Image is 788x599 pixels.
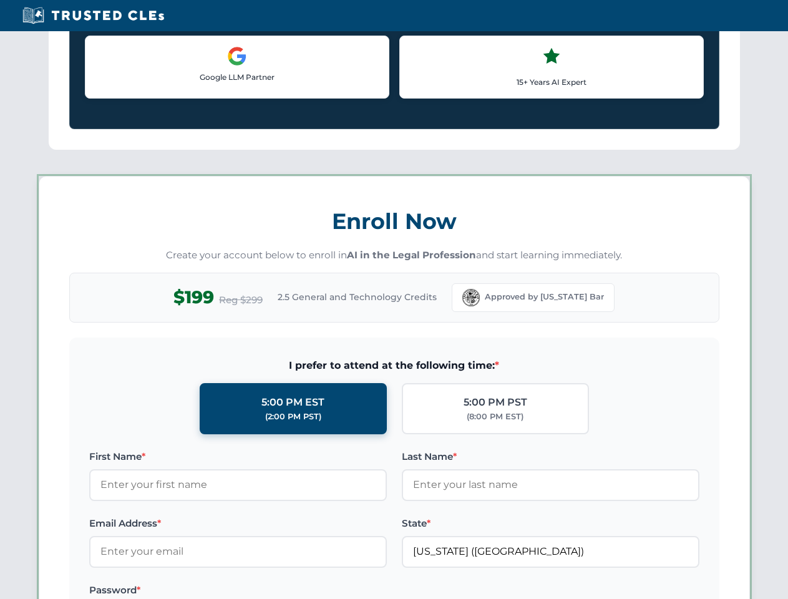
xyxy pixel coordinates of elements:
img: Florida Bar [462,289,480,306]
p: Create your account below to enroll in and start learning immediately. [69,248,719,263]
input: Florida (FL) [402,536,699,567]
label: Email Address [89,516,387,531]
span: 2.5 General and Technology Credits [278,290,437,304]
span: Reg $299 [219,293,263,308]
input: Enter your first name [89,469,387,500]
span: $199 [173,283,214,311]
strong: AI in the Legal Profession [347,249,476,261]
img: Trusted CLEs [19,6,168,25]
label: Last Name [402,449,699,464]
label: First Name [89,449,387,464]
img: Google [227,46,247,66]
span: I prefer to attend at the following time: [89,358,699,374]
p: 15+ Years AI Expert [410,76,693,88]
span: Approved by [US_STATE] Bar [485,291,604,303]
label: Password [89,583,387,598]
div: 5:00 PM PST [464,394,527,411]
input: Enter your email [89,536,387,567]
label: State [402,516,699,531]
h3: Enroll Now [69,202,719,241]
p: Google LLM Partner [95,71,379,83]
div: (2:00 PM PST) [265,411,321,423]
div: (8:00 PM EST) [467,411,523,423]
div: 5:00 PM EST [261,394,324,411]
input: Enter your last name [402,469,699,500]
